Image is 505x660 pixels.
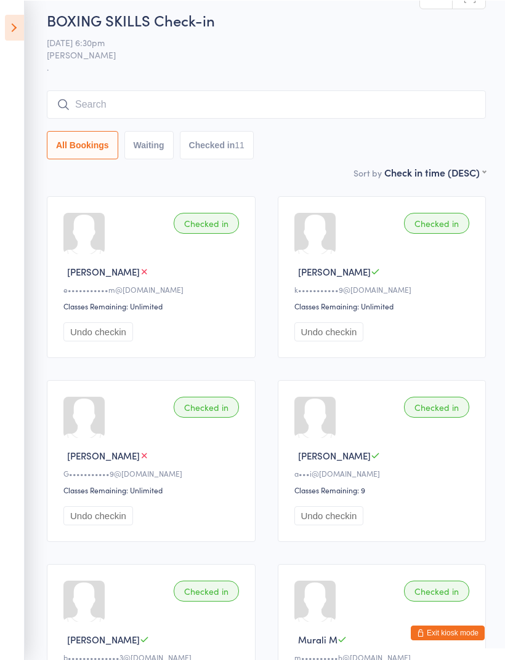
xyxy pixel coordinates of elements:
div: Classes Remaining: Unlimited [63,484,243,495]
button: Undo checkin [294,506,364,525]
div: Checked in [174,396,239,417]
div: Checked in [174,580,239,601]
div: Checked in [174,212,239,233]
div: Classes Remaining: Unlimited [63,300,243,311]
div: a•••i@[DOMAIN_NAME] [294,467,474,478]
button: Checked in11 [180,130,254,159]
span: [PERSON_NAME] [47,48,467,60]
label: Sort by [353,166,382,178]
div: 11 [235,140,244,149]
div: Checked in [404,396,469,417]
div: e•••••••••••m@[DOMAIN_NAME] [63,284,243,294]
button: Undo checkin [63,506,133,525]
div: Checked in [404,212,469,233]
button: Waiting [124,130,174,159]
div: Classes Remaining: 9 [294,484,474,495]
span: [PERSON_NAME] [298,448,371,461]
h2: BOXING SKILLS Check-in [47,9,486,30]
button: Undo checkin [63,322,133,341]
span: [PERSON_NAME] [67,264,140,277]
button: Exit kiosk mode [411,625,485,640]
div: Checked in [404,580,469,601]
div: k•••••••••••9@[DOMAIN_NAME] [294,284,474,294]
span: [PERSON_NAME] [67,448,140,461]
div: Classes Remaining: Unlimited [294,300,474,311]
button: All Bookings [47,130,118,159]
span: [DATE] 6:30pm [47,36,467,48]
button: Undo checkin [294,322,364,341]
div: Check in time (DESC) [384,165,486,178]
span: Murali M [298,632,337,645]
span: . [47,60,486,73]
span: [PERSON_NAME] [67,632,140,645]
input: Search [47,90,486,118]
span: [PERSON_NAME] [298,264,371,277]
div: G•••••••••••9@[DOMAIN_NAME] [63,467,243,478]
